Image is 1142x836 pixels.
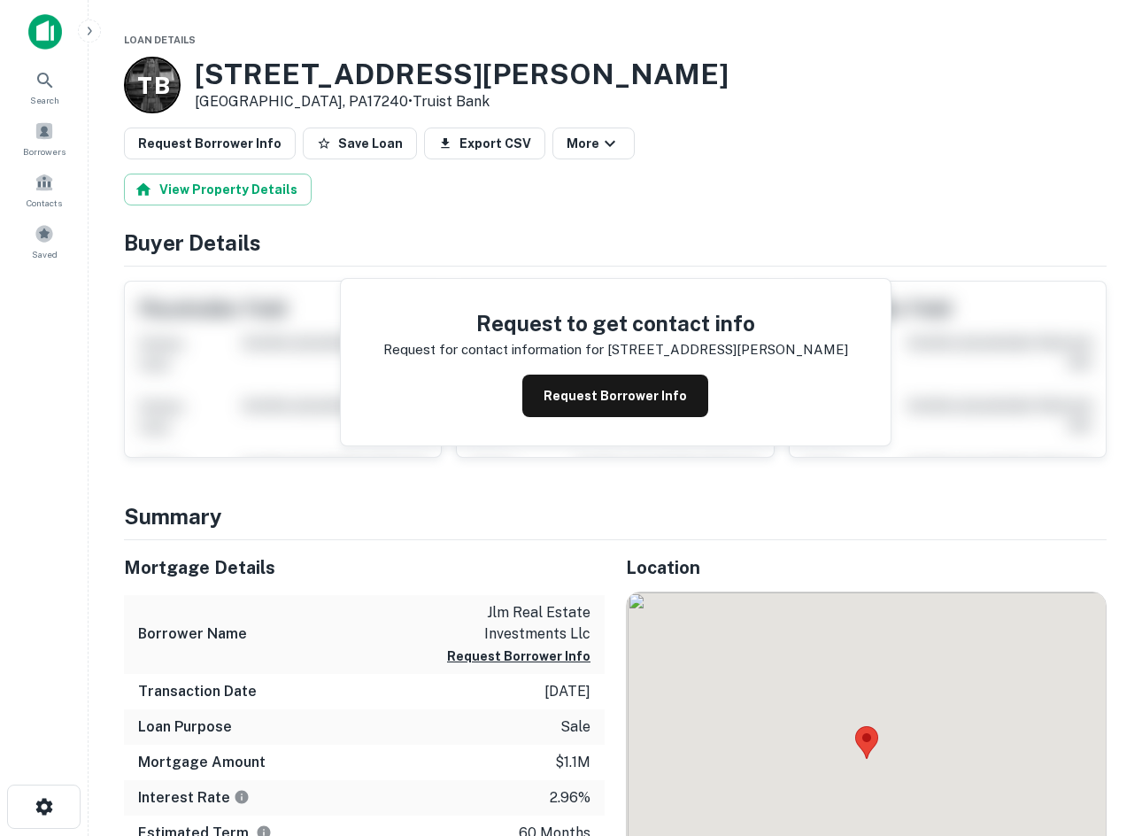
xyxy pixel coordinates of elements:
[27,196,62,210] span: Contacts
[195,58,729,91] h3: [STREET_ADDRESS][PERSON_NAME]
[544,681,590,702] p: [DATE]
[124,554,605,581] h5: Mortgage Details
[32,247,58,261] span: Saved
[5,63,83,111] a: Search
[137,68,168,103] p: T B
[124,57,181,113] a: T B
[607,339,848,360] p: [STREET_ADDRESS][PERSON_NAME]
[383,307,848,339] h4: Request to get contact info
[124,227,1107,259] h4: Buyer Details
[5,166,83,213] a: Contacts
[138,681,257,702] h6: Transaction Date
[431,602,590,645] p: jlm real estate investments llc
[138,787,250,809] h6: Interest Rate
[5,217,83,265] a: Saved
[30,93,59,107] span: Search
[555,752,590,773] p: $1.1m
[5,114,83,162] a: Borrowers
[424,128,545,159] button: Export CSV
[234,789,250,805] svg: The interest rates displayed on the website are for informational purposes only and may be report...
[23,144,66,159] span: Borrowers
[28,14,62,50] img: capitalize-icon.png
[138,716,232,738] h6: Loan Purpose
[124,128,296,159] button: Request Borrower Info
[124,500,1107,532] h4: Summary
[124,174,312,205] button: View Property Details
[447,646,590,667] button: Request Borrower Info
[560,716,590,738] p: sale
[550,787,590,809] p: 2.96%
[195,91,729,112] p: [GEOGRAPHIC_DATA], PA17240 •
[383,339,604,360] p: Request for contact information for
[1053,694,1142,779] iframe: Chat Widget
[626,554,1107,581] h5: Location
[552,128,635,159] button: More
[522,375,708,417] button: Request Borrower Info
[124,35,196,45] span: Loan Details
[303,128,417,159] button: Save Loan
[138,752,266,773] h6: Mortgage Amount
[413,93,490,110] a: Truist Bank
[138,623,247,645] h6: Borrower Name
